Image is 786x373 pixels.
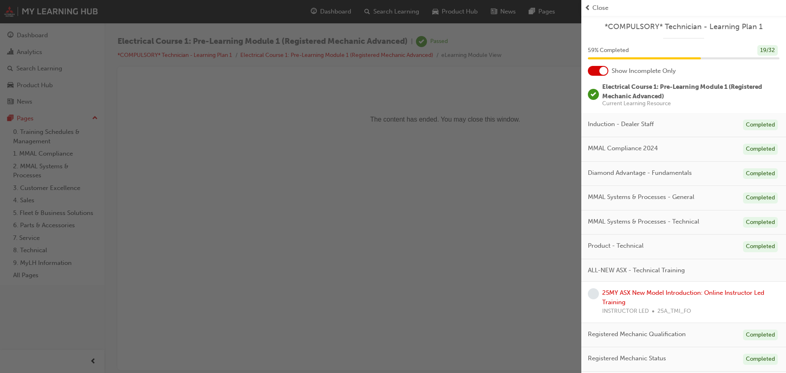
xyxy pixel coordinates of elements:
span: Electrical Course 1: Pre-Learning Module 1 (Registered Mechanic Advanced) [602,83,762,100]
div: Completed [743,168,778,179]
div: Completed [743,120,778,131]
span: Show Incomplete Only [612,66,676,76]
span: Current Learning Resource [602,101,779,106]
span: Close [592,3,608,13]
span: ALL-NEW ASX - Technical Training [588,266,685,275]
span: MMAL Systems & Processes - Technical [588,217,699,226]
span: learningRecordVerb_PASS-icon [588,89,599,100]
span: prev-icon [585,3,591,13]
span: MMAL Compliance 2024 [588,144,658,153]
div: Completed [743,354,778,365]
span: learningRecordVerb_NONE-icon [588,288,599,299]
span: 25A_TMI_FO [657,307,691,316]
div: Completed [743,144,778,155]
p: The content has ended. You may close this window. [3,7,639,43]
a: *COMPULSORY* Technician - Learning Plan 1 [588,22,779,32]
div: 19 / 32 [757,45,778,56]
span: Diamond Advantage - Fundamentals [588,168,692,178]
div: Completed [743,241,778,252]
span: MMAL Systems & Processes - General [588,192,694,202]
div: Completed [743,192,778,203]
span: Registered Mechanic Status [588,354,666,363]
a: 25MY ASX New Model Introduction: Online Instructor Led Training [602,289,764,306]
span: Registered Mechanic Qualification [588,330,686,339]
span: Product - Technical [588,241,644,251]
div: Completed [743,217,778,228]
button: prev-iconClose [585,3,783,13]
div: Completed [743,330,778,341]
span: INSTRUCTOR LED [602,307,649,316]
span: 59 % Completed [588,46,629,55]
span: Induction - Dealer Staff [588,120,654,129]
